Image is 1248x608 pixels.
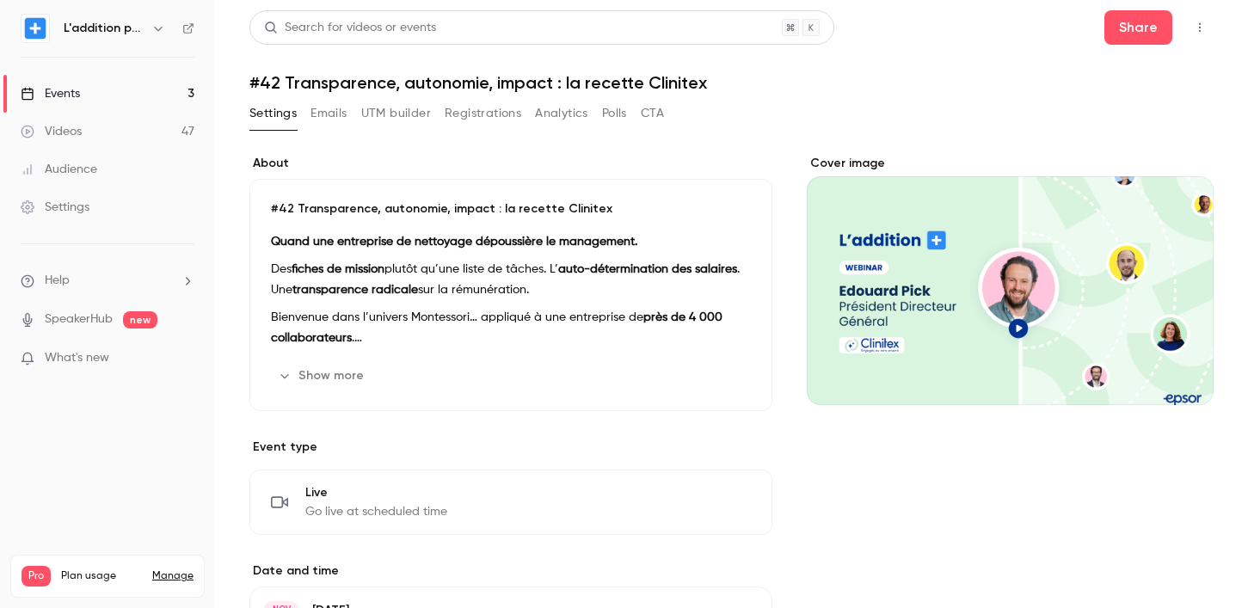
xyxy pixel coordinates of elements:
[21,199,89,216] div: Settings
[22,566,51,587] span: Pro
[292,263,384,275] strong: fiches de mission
[249,155,772,172] label: About
[21,85,80,102] div: Events
[249,100,297,127] button: Settings
[61,569,142,583] span: Plan usage
[21,161,97,178] div: Audience
[271,236,637,248] strong: Quand une entreprise de nettoyage dépoussière le management.
[292,284,418,296] strong: transparence radicale
[249,439,772,456] p: Event type
[22,15,49,42] img: L'addition par Epsor
[152,569,194,583] a: Manage
[445,100,521,127] button: Registrations
[305,503,447,520] span: Go live at scheduled time
[45,349,109,367] span: What's new
[310,100,347,127] button: Emails
[807,155,1214,172] label: Cover image
[264,19,436,37] div: Search for videos or events
[1104,10,1172,45] button: Share
[64,20,144,37] h6: L'addition par Epsor
[271,362,374,390] button: Show more
[271,307,751,348] p: Bienvenue dans l’univers Montessori… appliqué à une entreprise de .
[21,123,82,140] div: Videos
[123,311,157,329] span: new
[361,100,431,127] button: UTM builder
[558,263,737,275] strong: auto-détermination des salaires
[807,155,1214,405] section: Cover image
[249,72,1214,93] h1: #42 Transparence, autonomie, impact : la recette Clinitex
[305,484,447,501] span: Live
[21,272,194,290] li: help-dropdown-opener
[249,562,772,580] label: Date and time
[271,259,751,300] p: Des plutôt qu’une liste de tâches. L’ . Une sur la rémunération.
[45,272,70,290] span: Help
[641,100,664,127] button: CTA
[535,100,588,127] button: Analytics
[45,310,113,329] a: SpeakerHub
[271,200,751,218] p: #42 Transparence, autonomie, impact : la recette Clinitex
[602,100,627,127] button: Polls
